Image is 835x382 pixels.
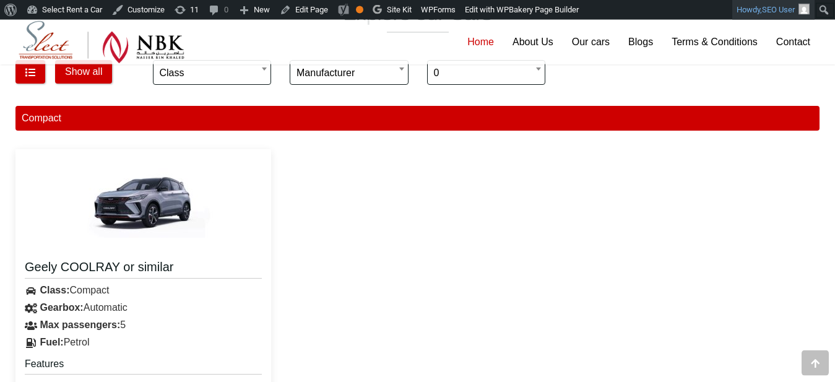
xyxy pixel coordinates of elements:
img: Geely COOLRAY or similar [69,158,218,251]
a: Our cars [563,20,619,64]
a: Geely COOLRAY or similar [25,259,262,279]
span: SEO User [762,5,795,14]
strong: Fuel: [40,337,63,347]
img: Select Rent a Car [19,21,184,64]
strong: Class: [40,285,69,295]
a: About Us [503,20,563,64]
span: Class [160,61,265,85]
div: Go to top [802,350,829,376]
strong: Max passengers: [40,319,120,330]
div: Compact [15,106,820,131]
span: 0 [434,61,539,85]
div: OK [356,6,363,14]
h5: Features [25,357,262,375]
div: Compact [15,282,271,299]
span: Site Kit [387,5,412,14]
div: 5 [15,316,271,334]
a: Blogs [619,20,662,64]
button: Show all [55,60,112,84]
a: Terms & Conditions [662,20,767,64]
span: Class [153,60,272,85]
span: 0 [427,60,546,85]
strong: Gearbox: [40,302,83,313]
div: Automatic [15,299,271,316]
a: Home [458,20,503,64]
span: Manufacturer [290,60,409,85]
a: Contact [767,20,820,64]
div: Petrol [15,334,271,351]
span: Manufacturer [296,61,402,85]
